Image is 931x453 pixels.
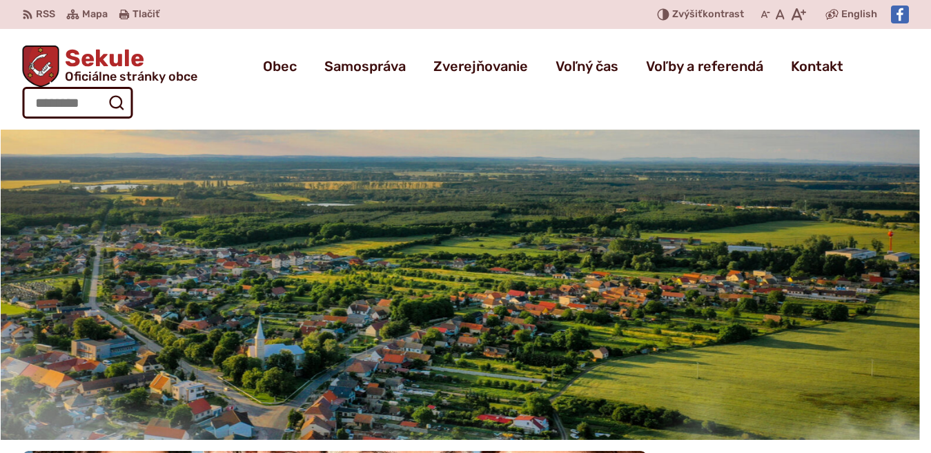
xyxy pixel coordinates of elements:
[433,47,528,85] a: Zverejňovanie
[839,6,880,23] a: English
[22,46,59,87] img: Prejsť na domovskú stránku
[263,47,297,85] a: Obec
[672,8,703,20] span: Zvýšiť
[82,6,108,23] span: Mapa
[672,9,744,21] span: kontrast
[791,47,843,85] a: Kontakt
[65,70,197,83] span: Oficiálne stránky obce
[36,6,55,23] span: RSS
[841,6,877,23] span: English
[59,47,197,83] h1: Sekule
[324,47,406,85] a: Samospráva
[133,9,159,21] span: Tlačiť
[22,46,197,87] a: Logo Sekule, prejsť na domovskú stránku.
[646,47,763,85] a: Voľby a referendá
[556,47,618,85] a: Voľný čas
[891,6,909,23] img: Prejsť na Facebook stránku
